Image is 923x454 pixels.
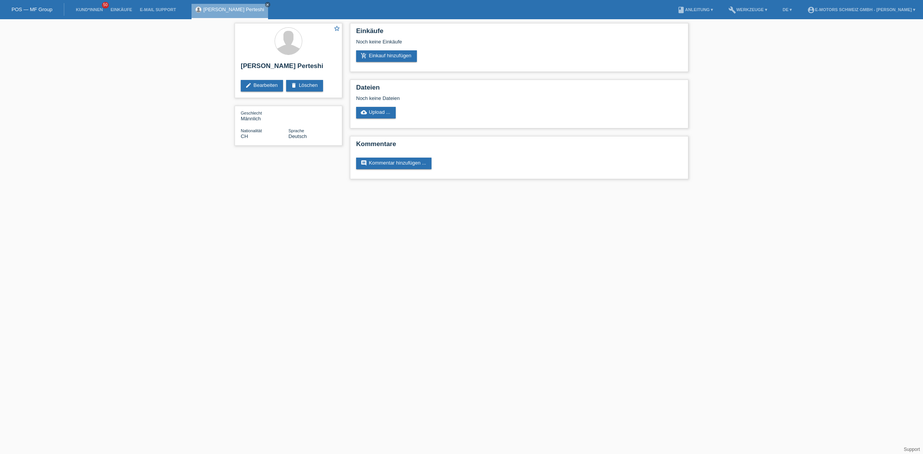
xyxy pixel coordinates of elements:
i: book [677,6,685,14]
a: Kund*innen [72,7,107,12]
i: delete [291,82,297,88]
i: add_shopping_cart [361,53,367,59]
a: deleteLöschen [286,80,323,91]
i: comment [361,160,367,166]
a: Support [904,447,920,452]
i: edit [245,82,252,88]
i: star_border [333,25,340,32]
i: close [266,3,270,7]
i: build [728,6,736,14]
a: POS — MF Group [12,7,52,12]
a: E-Mail Support [136,7,180,12]
i: cloud_upload [361,109,367,115]
span: 50 [102,2,109,8]
span: Sprache [288,128,304,133]
div: Männlich [241,110,288,121]
span: Deutsch [288,133,307,139]
a: DE ▾ [779,7,796,12]
h2: Einkäufe [356,27,682,39]
h2: [PERSON_NAME] Perteshi [241,62,336,74]
h2: Kommentare [356,140,682,152]
span: Geschlecht [241,111,262,115]
a: Einkäufe [107,7,136,12]
a: cloud_uploadUpload ... [356,107,396,118]
a: editBearbeiten [241,80,283,91]
div: Noch keine Dateien [356,95,591,101]
a: commentKommentar hinzufügen ... [356,158,432,169]
a: [PERSON_NAME] Perteshi [203,7,264,12]
h2: Dateien [356,84,682,95]
div: Noch keine Einkäufe [356,39,682,50]
a: add_shopping_cartEinkauf hinzufügen [356,50,417,62]
i: account_circle [807,6,815,14]
a: close [265,2,270,7]
span: Schweiz [241,133,248,139]
a: star_border [333,25,340,33]
span: Nationalität [241,128,262,133]
a: account_circleE-Motors Schweiz GmbH - [PERSON_NAME] ▾ [803,7,919,12]
a: bookAnleitung ▾ [673,7,717,12]
a: buildWerkzeuge ▾ [725,7,771,12]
